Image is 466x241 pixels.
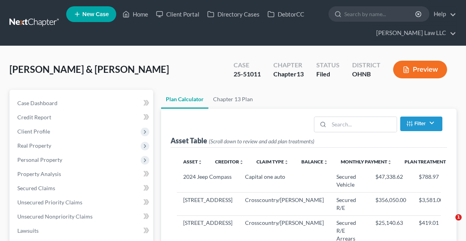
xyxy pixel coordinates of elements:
[352,70,381,79] div: OHNB
[9,63,169,75] span: [PERSON_NAME] & [PERSON_NAME]
[161,90,208,109] a: Plan Calculator
[264,7,308,21] a: DebtorCC
[316,61,340,70] div: Status
[387,160,392,165] i: unfold_more
[82,11,109,17] span: New Case
[17,185,55,191] span: Secured Claims
[455,214,462,221] span: 1
[234,70,261,79] div: 25-51011
[17,100,58,106] span: Case Dashboard
[344,7,416,21] input: Search by name...
[284,160,289,165] i: unfold_more
[430,7,456,21] a: Help
[177,170,239,193] td: 2024 Jeep Compass
[273,61,304,70] div: Chapter
[301,159,328,165] a: Balanceunfold_more
[119,7,152,21] a: Home
[208,90,258,109] a: Chapter 13 Plan
[372,26,456,40] a: [PERSON_NAME] Law LLC
[17,156,62,163] span: Personal Property
[393,61,447,78] button: Preview
[11,195,153,209] a: Unsecured Priority Claims
[215,159,244,165] a: Creditorunfold_more
[239,170,330,193] td: Capital one auto
[17,128,50,135] span: Client Profile
[341,159,392,165] a: Monthly Paymentunfold_more
[316,70,340,79] div: Filed
[398,154,452,170] th: Plan Treatment
[11,209,153,224] a: Unsecured Nonpriority Claims
[11,96,153,110] a: Case Dashboard
[323,160,328,165] i: unfold_more
[203,7,264,21] a: Directory Cases
[177,193,239,215] td: [STREET_ADDRESS]
[17,171,61,177] span: Property Analysis
[17,227,39,234] span: Lawsuits
[11,181,153,195] a: Secured Claims
[11,110,153,124] a: Credit Report
[239,193,330,215] td: Crosscountry/[PERSON_NAME]
[273,70,304,79] div: Chapter
[369,170,412,193] td: $47,338.62
[400,117,442,131] button: Filter
[234,61,261,70] div: Case
[11,224,153,238] a: Lawsuits
[330,170,369,193] td: Secured Vehicle
[297,70,304,78] span: 13
[369,193,412,215] td: $356,050.00
[239,160,244,165] i: unfold_more
[209,138,314,145] span: (Scroll down to review and add plan treatments)
[439,214,458,233] iframe: Intercom live chat
[412,193,449,215] td: $3,581.00
[329,117,396,132] input: Search...
[171,136,314,145] div: Asset Table
[11,167,153,181] a: Property Analysis
[152,7,203,21] a: Client Portal
[17,142,51,149] span: Real Property
[256,159,289,165] a: Claim Typeunfold_more
[412,170,449,193] td: $788.97
[17,199,82,206] span: Unsecured Priority Claims
[17,213,93,220] span: Unsecured Nonpriority Claims
[198,160,202,165] i: unfold_more
[352,61,381,70] div: District
[17,114,51,120] span: Credit Report
[330,193,369,215] td: Secured R/E
[183,159,202,165] a: Assetunfold_more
